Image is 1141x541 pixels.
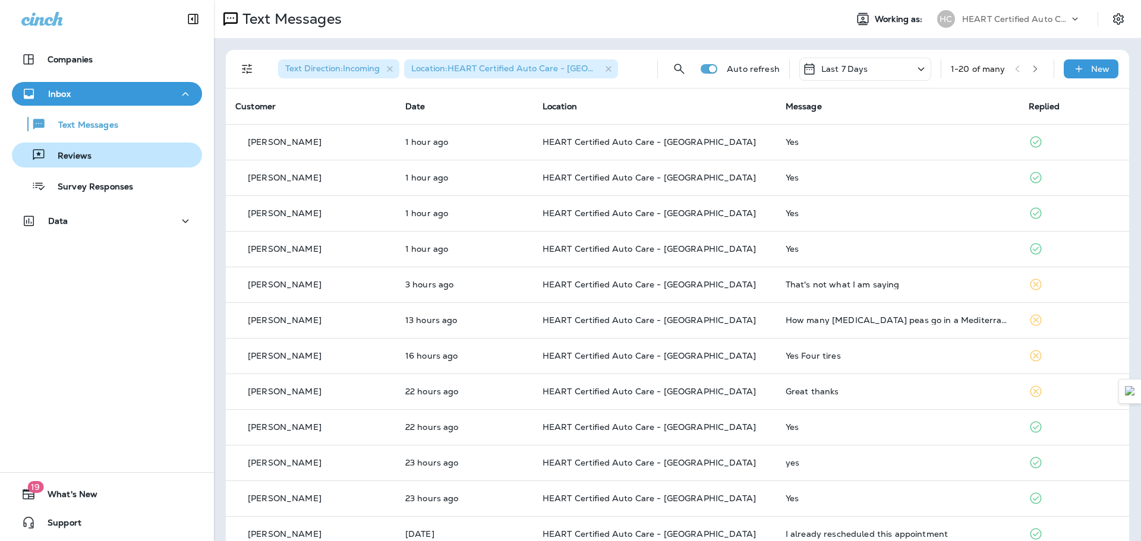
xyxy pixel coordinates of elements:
[786,173,1010,182] div: Yes
[543,137,756,147] span: HEART Certified Auto Care - [GEOGRAPHIC_DATA]
[786,529,1010,539] div: I already rescheduled this appointment
[235,57,259,81] button: Filters
[405,101,425,112] span: Date
[405,493,524,503] p: Sep 11, 2025 10:52 AM
[46,151,92,162] p: Reviews
[405,173,524,182] p: Sep 12, 2025 09:07 AM
[786,351,1010,360] div: Yes Four tires
[248,422,322,432] p: [PERSON_NAME]
[248,315,322,325] p: [PERSON_NAME]
[1091,64,1110,74] p: New
[285,63,380,74] span: Text Direction : Incoming
[404,59,618,78] div: Location:HEART Certified Auto Care - [GEOGRAPHIC_DATA]
[411,63,658,74] span: Location : HEART Certified Auto Care - [GEOGRAPHIC_DATA]
[12,209,202,233] button: Data
[786,315,1010,325] div: How many black eye peas go in a Mediterranean soup?
[248,351,322,360] p: [PERSON_NAME]
[12,511,202,534] button: Support
[405,208,524,218] p: Sep 12, 2025 09:07 AM
[786,493,1010,503] div: Yes
[36,518,81,532] span: Support
[786,137,1010,147] div: Yes
[238,10,342,28] p: Text Messages
[543,208,756,219] span: HEART Certified Auto Care - [GEOGRAPHIC_DATA]
[962,14,1069,24] p: HEART Certified Auto Care
[543,172,756,183] span: HEART Certified Auto Care - [GEOGRAPHIC_DATA]
[727,64,780,74] p: Auto refresh
[786,387,1010,396] div: Great thanks
[786,244,1010,254] div: Yes
[1029,101,1060,112] span: Replied
[543,529,756,539] span: HEART Certified Auto Care - [GEOGRAPHIC_DATA]
[248,137,322,147] p: [PERSON_NAME]
[235,101,276,112] span: Customer
[786,280,1010,289] div: That's not what I am saying
[248,208,322,218] p: [PERSON_NAME]
[48,216,68,226] p: Data
[278,59,399,78] div: Text Direction:Incoming
[543,101,577,112] span: Location
[48,55,93,64] p: Companies
[937,10,955,28] div: HC
[36,489,97,504] span: What's New
[875,14,925,24] span: Working as:
[248,173,322,182] p: [PERSON_NAME]
[248,387,322,396] p: [PERSON_NAME]
[12,482,202,506] button: 19What's New
[248,493,322,503] p: [PERSON_NAME]
[12,112,202,137] button: Text Messages
[248,280,322,289] p: [PERSON_NAME]
[405,315,524,325] p: Sep 11, 2025 09:26 PM
[12,82,202,106] button: Inbox
[543,422,756,432] span: HEART Certified Auto Care - [GEOGRAPHIC_DATA]
[405,280,524,289] p: Sep 12, 2025 07:08 AM
[951,64,1006,74] div: 1 - 20 of many
[405,422,524,432] p: Sep 11, 2025 12:28 PM
[543,493,756,504] span: HEART Certified Auto Care - [GEOGRAPHIC_DATA]
[821,64,868,74] p: Last 7 Days
[543,243,756,254] span: HEART Certified Auto Care - [GEOGRAPHIC_DATA]
[1125,386,1136,397] img: Detect Auto
[12,48,202,71] button: Companies
[786,208,1010,218] div: Yes
[667,57,691,81] button: Search Messages
[543,279,756,290] span: HEART Certified Auto Care - [GEOGRAPHIC_DATA]
[405,458,524,467] p: Sep 11, 2025 11:21 AM
[786,458,1010,467] div: yes
[405,244,524,254] p: Sep 12, 2025 09:05 AM
[176,7,210,31] button: Collapse Sidebar
[12,143,202,167] button: Reviews
[405,351,524,360] p: Sep 11, 2025 05:46 PM
[248,244,322,254] p: [PERSON_NAME]
[543,315,756,325] span: HEART Certified Auto Care - [GEOGRAPHIC_DATA]
[405,529,524,539] p: Sep 11, 2025 10:12 AM
[48,89,71,99] p: Inbox
[786,101,822,112] span: Message
[543,350,756,361] span: HEART Certified Auto Care - [GEOGRAPHIC_DATA]
[27,481,43,493] span: 19
[786,422,1010,432] div: Yes
[405,387,524,396] p: Sep 11, 2025 12:28 PM
[46,182,133,193] p: Survey Responses
[405,137,524,147] p: Sep 12, 2025 09:07 AM
[248,529,322,539] p: [PERSON_NAME]
[543,386,756,397] span: HEART Certified Auto Care - [GEOGRAPHIC_DATA]
[543,457,756,468] span: HEART Certified Auto Care - [GEOGRAPHIC_DATA]
[248,458,322,467] p: [PERSON_NAME]
[1108,8,1129,30] button: Settings
[12,173,202,198] button: Survey Responses
[46,120,118,131] p: Text Messages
